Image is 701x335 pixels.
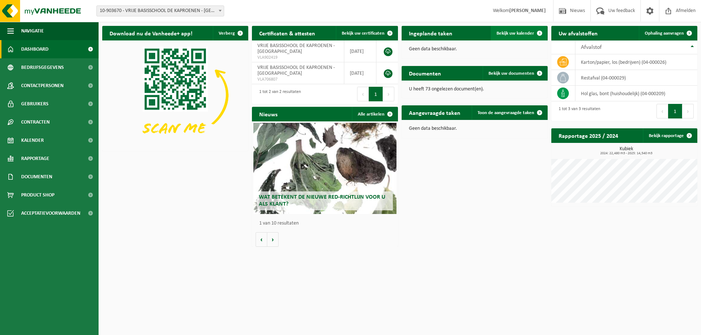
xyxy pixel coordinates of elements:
[257,77,338,82] span: VLA706807
[336,26,397,40] a: Bekijk uw certificaten
[21,22,44,40] span: Navigatie
[402,105,468,120] h2: Aangevraagde taken
[497,31,534,36] span: Bekijk uw kalender
[259,221,394,226] p: 1 van 10 resultaten
[402,66,448,80] h2: Documenten
[489,71,534,76] span: Bekijk uw documenten
[21,149,49,168] span: Rapportage
[402,26,460,40] h2: Ingeplande taken
[21,77,64,95] span: Contactpersonen
[581,44,602,50] span: Afvalstof
[21,95,49,113] span: Gebruikers
[409,47,540,52] p: Geen data beschikbaar.
[352,107,397,121] a: Alle artikelen
[472,105,547,120] a: Toon de aangevraagde taken
[213,26,248,40] button: Verberg
[257,43,335,54] span: VRIJE BASISSCHOOL DE KAPROENEN - [GEOGRAPHIC_DATA]
[102,40,248,150] img: Download de VHEPlus App
[21,113,50,131] span: Contracten
[575,86,697,101] td: hol glas, bont (huishoudelijk) (04-000209)
[256,86,301,102] div: 1 tot 2 van 2 resultaten
[97,6,224,16] span: 10-903670 - VRIJE BASISSCHOOL DE KAPROENEN - KAPRIJKE
[555,147,697,155] h3: Kubiek
[253,123,397,214] a: Wat betekent de nieuwe RED-richtlijn voor u als klant?
[344,40,376,62] td: [DATE]
[643,128,697,143] a: Bekijk rapportage
[668,104,682,118] button: 1
[219,31,235,36] span: Verberg
[342,31,384,36] span: Bekijk uw certificaten
[483,66,547,81] a: Bekijk uw documenten
[344,62,376,84] td: [DATE]
[357,87,369,101] button: Previous
[21,40,49,58] span: Dashboard
[96,5,224,16] span: 10-903670 - VRIJE BASISSCHOOL DE KAPROENEN - KAPRIJKE
[682,104,694,118] button: Next
[478,110,534,115] span: Toon de aangevraagde taken
[491,26,547,40] a: Bekijk uw kalender
[257,55,338,61] span: VLA902419
[21,186,54,204] span: Product Shop
[409,87,540,92] p: U heeft 73 ongelezen document(en).
[21,204,80,222] span: Acceptatievoorwaarden
[656,104,668,118] button: Previous
[383,87,394,101] button: Next
[369,87,383,101] button: 1
[575,70,697,86] td: restafval (04-000029)
[252,26,322,40] h2: Certificaten & attesten
[267,232,279,247] button: Volgende
[257,65,335,76] span: VRIJE BASISSCHOOL DE KAPROENEN - [GEOGRAPHIC_DATA]
[252,107,285,121] h2: Nieuws
[645,31,684,36] span: Ophaling aanvragen
[259,194,385,207] span: Wat betekent de nieuwe RED-richtlijn voor u als klant?
[21,131,44,149] span: Kalender
[21,58,64,77] span: Bedrijfsgegevens
[551,26,605,40] h2: Uw afvalstoffen
[575,54,697,70] td: karton/papier, los (bedrijven) (04-000026)
[639,26,697,40] a: Ophaling aanvragen
[555,152,697,155] span: 2024: 22,480 m3 - 2025: 14,540 m3
[102,26,200,40] h2: Download nu de Vanheede+ app!
[409,126,540,131] p: Geen data beschikbaar.
[551,128,625,143] h2: Rapportage 2025 / 2024
[555,103,600,119] div: 1 tot 3 van 3 resultaten
[21,168,52,186] span: Documenten
[256,232,267,247] button: Vorige
[509,8,546,13] strong: [PERSON_NAME]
